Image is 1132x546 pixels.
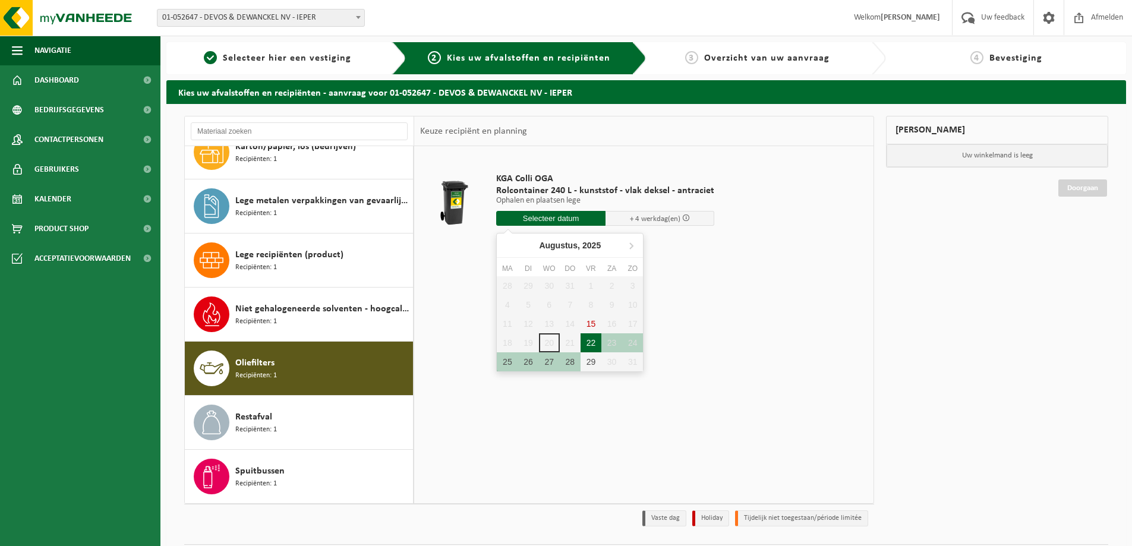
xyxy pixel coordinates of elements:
span: Oliefilters [235,356,275,370]
div: vr [581,263,601,274]
span: Kalender [34,184,71,214]
span: 1 [204,51,217,64]
span: 01-052647 - DEVOS & DEWANCKEL NV - IEPER [157,10,364,26]
a: 1Selecteer hier een vestiging [172,51,383,65]
div: 29 [581,352,601,371]
button: Karton/papier, los (bedrijven) Recipiënten: 1 [185,125,414,179]
div: Keuze recipiënt en planning [414,116,533,146]
div: 22 [581,333,601,352]
span: Dashboard [34,65,79,95]
div: 25 [497,352,518,371]
li: Tijdelijk niet toegestaan/période limitée [735,510,868,526]
button: Restafval Recipiënten: 1 [185,396,414,450]
button: Oliefilters Recipiënten: 1 [185,342,414,396]
div: za [601,263,622,274]
div: [PERSON_NAME] [886,116,1108,144]
span: Recipiënten: 1 [235,262,277,273]
div: di [518,263,538,274]
span: Recipiënten: 1 [235,154,277,165]
button: Niet gehalogeneerde solventen - hoogcalorisch in 200lt-vat Recipiënten: 1 [185,288,414,342]
span: Lege metalen verpakkingen van gevaarlijke stoffen [235,194,410,208]
div: ma [497,263,518,274]
span: Lege recipiënten (product) [235,248,343,262]
div: do [560,263,581,274]
span: 4 [970,51,983,64]
span: Niet gehalogeneerde solventen - hoogcalorisch in 200lt-vat [235,302,410,316]
span: Kies uw afvalstoffen en recipiënten [447,53,610,63]
span: Restafval [235,410,272,424]
span: Contactpersonen [34,125,103,154]
li: Holiday [692,510,729,526]
div: 26 [518,352,538,371]
span: Gebruikers [34,154,79,184]
span: + 4 werkdag(en) [630,215,680,223]
span: Selecteer hier een vestiging [223,53,351,63]
div: 28 [560,352,581,371]
span: Recipiënten: 1 [235,478,277,490]
span: Spuitbussen [235,464,285,478]
strong: [PERSON_NAME] [881,13,940,22]
span: Overzicht van uw aanvraag [704,53,830,63]
i: 2025 [582,241,601,250]
span: Karton/papier, los (bedrijven) [235,140,356,154]
span: 2 [428,51,441,64]
h2: Kies uw afvalstoffen en recipiënten - aanvraag voor 01-052647 - DEVOS & DEWANCKEL NV - IEPER [166,80,1126,103]
span: 3 [685,51,698,64]
span: KGA Colli OGA [496,173,714,185]
div: zo [622,263,643,274]
p: Uw winkelmand is leeg [887,144,1108,167]
div: 27 [539,352,560,371]
li: Vaste dag [642,510,686,526]
button: Lege metalen verpakkingen van gevaarlijke stoffen Recipiënten: 1 [185,179,414,233]
span: 01-052647 - DEVOS & DEWANCKEL NV - IEPER [157,9,365,27]
span: Navigatie [34,36,71,65]
span: Recipiënten: 1 [235,208,277,219]
button: Spuitbussen Recipiënten: 1 [185,450,414,503]
span: Recipiënten: 1 [235,316,277,327]
span: Product Shop [34,214,89,244]
span: Bevestiging [989,53,1042,63]
div: wo [539,263,560,274]
span: Recipiënten: 1 [235,370,277,381]
span: Rolcontainer 240 L - kunststof - vlak deksel - antraciet [496,185,714,197]
button: Lege recipiënten (product) Recipiënten: 1 [185,233,414,288]
span: Bedrijfsgegevens [34,95,104,125]
input: Selecteer datum [496,211,606,226]
p: Ophalen en plaatsen lege [496,197,714,205]
input: Materiaal zoeken [191,122,408,140]
div: Augustus, [534,236,606,255]
span: Acceptatievoorwaarden [34,244,131,273]
a: Doorgaan [1058,179,1107,197]
span: Recipiënten: 1 [235,424,277,435]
